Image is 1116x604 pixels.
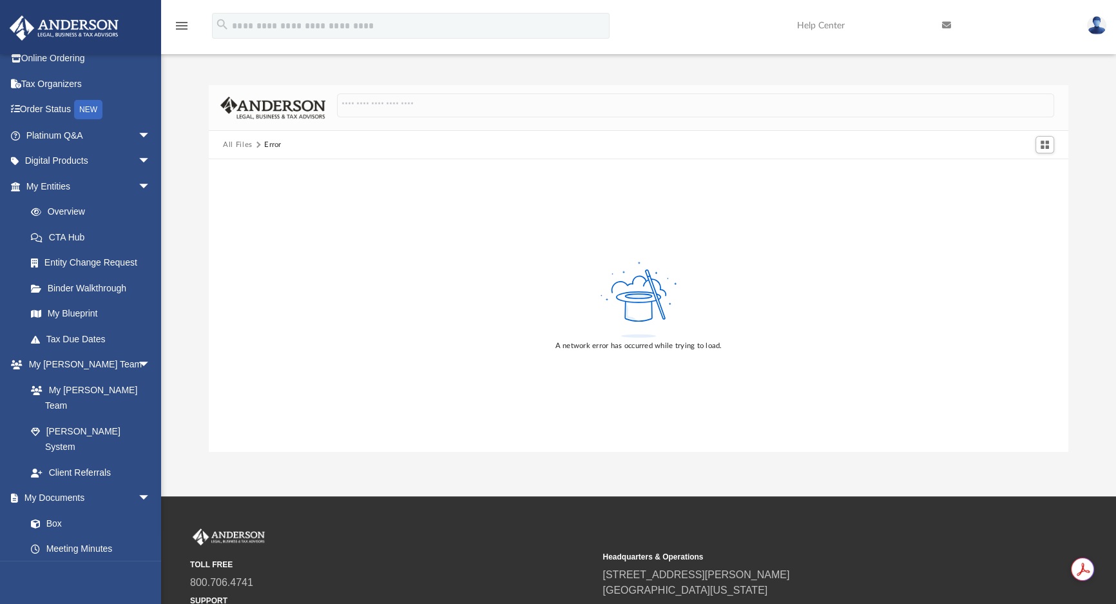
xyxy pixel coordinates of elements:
[18,275,170,301] a: Binder Walkthrough
[555,340,722,352] div: A network error has occurred while trying to load.
[138,122,164,149] span: arrow_drop_down
[337,93,1054,118] input: Search files and folders
[18,511,157,536] a: Box
[9,148,170,174] a: Digital Productsarrow_drop_down
[18,377,157,418] a: My [PERSON_NAME] Team
[602,551,1006,563] small: Headquarters & Operations
[18,199,170,225] a: Overview
[18,301,164,327] a: My Blueprint
[1087,16,1106,35] img: User Pic
[264,139,281,151] div: Error
[138,352,164,378] span: arrow_drop_down
[18,460,164,485] a: Client Referrals
[190,529,267,545] img: Anderson Advisors Platinum Portal
[9,485,164,511] a: My Documentsarrow_drop_down
[190,577,253,588] a: 800.706.4741
[190,559,593,570] small: TOLL FREE
[215,17,229,32] i: search
[9,97,170,123] a: Order StatusNEW
[18,418,164,460] a: [PERSON_NAME] System
[138,173,164,200] span: arrow_drop_down
[1035,136,1055,154] button: Switch to Grid View
[74,100,102,119] div: NEW
[18,326,170,352] a: Tax Due Dates
[9,352,164,378] a: My [PERSON_NAME] Teamarrow_drop_down
[138,148,164,175] span: arrow_drop_down
[602,569,789,580] a: [STREET_ADDRESS][PERSON_NAME]
[174,24,189,34] a: menu
[18,536,164,562] a: Meeting Minutes
[9,173,170,199] a: My Entitiesarrow_drop_down
[6,15,122,41] img: Anderson Advisors Platinum Portal
[138,485,164,512] span: arrow_drop_down
[174,18,189,34] i: menu
[9,46,170,72] a: Online Ordering
[18,250,170,276] a: Entity Change Request
[602,585,767,596] a: [GEOGRAPHIC_DATA][US_STATE]
[9,71,170,97] a: Tax Organizers
[18,224,170,250] a: CTA Hub
[9,122,170,148] a: Platinum Q&Aarrow_drop_down
[223,139,253,151] button: All Files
